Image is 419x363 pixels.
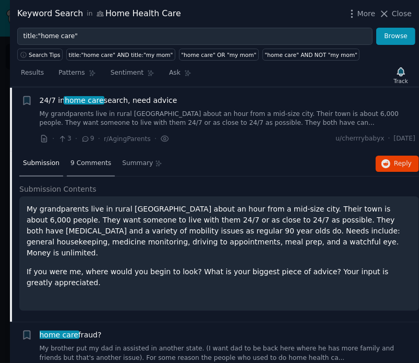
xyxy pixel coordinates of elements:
[165,65,195,86] a: Ask
[21,68,44,78] span: Results
[58,68,85,78] span: Patterns
[40,95,177,106] span: 24/7 in search, need advice
[17,65,47,86] a: Results
[179,49,259,61] a: "home care" OR "my mom"
[70,159,111,168] span: 9 Comments
[55,65,99,86] a: Patterns
[394,159,412,169] span: Reply
[392,8,412,19] span: Close
[40,344,416,362] a: My brother put my dad in assisted in another state. (I want dad to be back here where he has more...
[357,8,376,19] span: More
[75,133,77,144] span: ·
[376,28,415,45] button: Browse
[154,133,157,144] span: ·
[29,51,61,58] span: Search Tips
[98,133,100,144] span: ·
[181,51,256,58] div: "home care" OR "my mom"
[39,331,79,339] span: home care
[27,266,412,288] p: If you were me, where would you begin to look? What is your biggest piece of advice? Your input i...
[17,49,63,61] button: Search Tips
[40,95,177,106] a: 24/7 inhome caresearch, need advice
[27,204,412,259] p: My grandparents live in rural [GEOGRAPHIC_DATA] about an hour from a mid-size city. Their town is...
[346,8,376,19] button: More
[17,7,181,20] div: Keyword Search Home Health Care
[394,77,408,85] div: Track
[336,134,384,144] span: u/cherrrybabyx
[58,134,71,144] span: 3
[122,159,153,168] span: Summary
[69,51,173,58] div: title:"home care" AND title:"my mom"
[87,9,92,19] span: in
[262,49,360,61] a: "home care" AND NOT "my mom"
[107,65,158,86] a: Sentiment
[111,68,143,78] span: Sentiment
[394,134,415,144] span: [DATE]
[66,49,175,61] a: title:"home care" AND title:"my mom"
[390,64,412,86] button: Track
[23,159,59,168] span: Submission
[19,184,97,195] span: Submission Contents
[64,96,104,104] span: home care
[379,8,412,19] button: Close
[104,135,151,143] span: r/AgingParents
[40,330,102,341] a: home carefraud?
[265,51,357,58] div: "home care" AND NOT "my mom"
[169,68,181,78] span: Ask
[81,134,94,144] span: 9
[17,28,373,45] input: Try a keyword related to your business
[388,134,390,144] span: ·
[52,133,54,144] span: ·
[40,330,102,341] span: fraud?
[40,110,416,128] a: My grandparents live in rural [GEOGRAPHIC_DATA] about an hour from a mid-size city. Their town is...
[376,156,419,172] button: Reply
